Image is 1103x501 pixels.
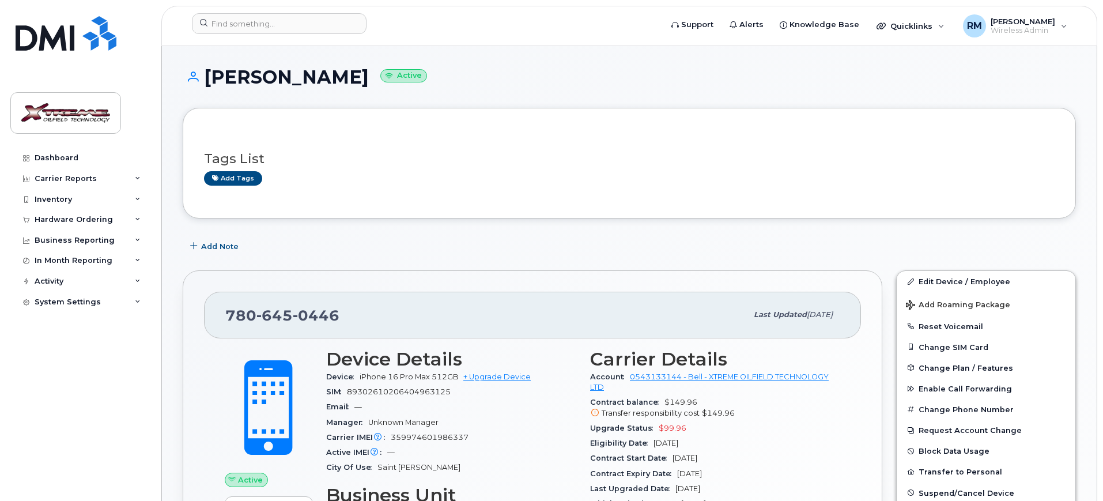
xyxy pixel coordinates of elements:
[347,387,451,396] span: 89302610206404963125
[754,310,807,319] span: Last updated
[906,300,1010,311] span: Add Roaming Package
[897,271,1075,292] a: Edit Device / Employee
[590,372,829,391] a: 0543133144 - Bell - XTREME OILFIELD TECHNOLOGY LTD
[897,357,1075,378] button: Change Plan / Features
[380,69,427,82] small: Active
[225,307,339,324] span: 780
[590,372,630,381] span: Account
[919,488,1014,497] span: Suspend/Cancel Device
[590,484,675,493] span: Last Upgraded Date
[368,418,439,427] span: Unknown Manager
[326,387,347,396] span: SIM
[326,349,576,370] h3: Device Details
[204,152,1055,166] h3: Tags List
[463,372,531,381] a: + Upgrade Device
[326,433,391,442] span: Carrier IMEI
[354,402,362,411] span: —
[256,307,293,324] span: 645
[183,236,248,257] button: Add Note
[590,398,840,419] span: $149.96
[590,469,677,478] span: Contract Expiry Date
[590,398,664,406] span: Contract balance
[391,433,469,442] span: 359974601986337
[590,349,840,370] h3: Carrier Details
[590,454,673,462] span: Contract Start Date
[654,439,678,447] span: [DATE]
[204,171,262,186] a: Add tags
[897,420,1075,440] button: Request Account Change
[602,409,700,417] span: Transfer responsibility cost
[293,307,339,324] span: 0446
[897,378,1075,399] button: Enable Call Forwarding
[360,372,459,381] span: iPhone 16 Pro Max 512GB
[659,424,686,432] span: $99.96
[326,402,354,411] span: Email
[897,337,1075,357] button: Change SIM Card
[183,67,1076,87] h1: [PERSON_NAME]
[387,448,395,457] span: —
[326,418,368,427] span: Manager
[807,310,833,319] span: [DATE]
[702,409,735,417] span: $149.96
[897,461,1075,482] button: Transfer to Personal
[326,463,377,472] span: City Of Use
[238,474,263,485] span: Active
[590,424,659,432] span: Upgrade Status
[675,484,700,493] span: [DATE]
[377,463,460,472] span: Saint [PERSON_NAME]
[897,292,1075,316] button: Add Roaming Package
[201,241,239,252] span: Add Note
[919,363,1013,372] span: Change Plan / Features
[897,440,1075,461] button: Block Data Usage
[326,448,387,457] span: Active IMEI
[919,385,1012,393] span: Enable Call Forwarding
[897,316,1075,337] button: Reset Voicemail
[326,372,360,381] span: Device
[897,399,1075,420] button: Change Phone Number
[673,454,697,462] span: [DATE]
[590,439,654,447] span: Eligibility Date
[677,469,702,478] span: [DATE]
